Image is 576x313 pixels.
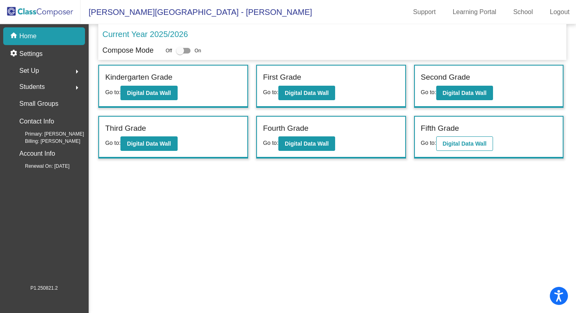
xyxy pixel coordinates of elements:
label: Third Grade [105,123,146,134]
p: Home [19,31,37,41]
a: Support [407,6,442,19]
span: Off [166,47,172,54]
label: Second Grade [421,72,470,83]
a: Logout [543,6,576,19]
p: Account Info [19,148,55,159]
label: Fifth Grade [421,123,459,134]
b: Digital Data Wall [285,90,329,96]
span: Go to: [421,140,436,146]
span: Set Up [19,65,39,76]
a: Learning Portal [446,6,503,19]
b: Digital Data Wall [127,140,171,147]
label: Kindergarten Grade [105,72,172,83]
p: Small Groups [19,98,58,109]
a: School [507,6,539,19]
span: Go to: [263,89,278,95]
span: Go to: [105,89,120,95]
mat-icon: home [10,31,19,41]
b: Digital Data Wall [285,140,329,147]
b: Digital Data Wall [443,90,487,96]
button: Digital Data Wall [436,136,493,151]
b: Digital Data Wall [443,140,487,147]
p: Contact Info [19,116,54,127]
mat-icon: arrow_right [72,83,82,93]
p: Compose Mode [102,45,153,56]
button: Digital Data Wall [120,86,177,100]
span: Go to: [105,140,120,146]
p: Current Year 2025/2026 [102,28,188,40]
span: On [195,47,201,54]
span: [PERSON_NAME][GEOGRAPHIC_DATA] - [PERSON_NAME] [81,6,312,19]
label: Fourth Grade [263,123,309,134]
span: Students [19,81,45,93]
span: Billing: [PERSON_NAME] [12,138,80,145]
span: Go to: [421,89,436,95]
label: First Grade [263,72,301,83]
mat-icon: settings [10,49,19,59]
button: Digital Data Wall [278,136,335,151]
button: Digital Data Wall [120,136,177,151]
p: Settings [19,49,43,59]
button: Digital Data Wall [436,86,493,100]
span: Primary: [PERSON_NAME] [12,130,84,138]
mat-icon: arrow_right [72,67,82,76]
span: Renewal On: [DATE] [12,163,69,170]
button: Digital Data Wall [278,86,335,100]
b: Digital Data Wall [127,90,171,96]
span: Go to: [263,140,278,146]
